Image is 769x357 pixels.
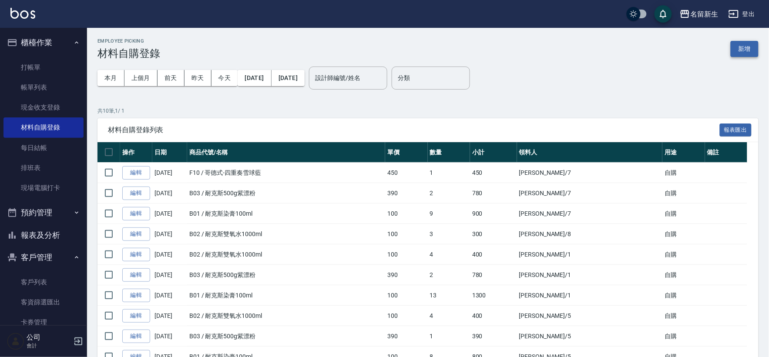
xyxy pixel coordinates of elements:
[3,201,84,224] button: 預約管理
[385,163,427,183] td: 450
[7,333,24,350] img: Person
[385,285,427,306] td: 100
[428,183,470,204] td: 2
[662,285,705,306] td: 自購
[238,70,271,86] button: [DATE]
[185,70,212,86] button: 昨天
[517,163,663,183] td: [PERSON_NAME] /7
[690,9,718,20] div: 名留新生
[124,70,158,86] button: 上個月
[212,70,238,86] button: 今天
[470,142,517,163] th: 小計
[662,306,705,326] td: 自購
[97,107,759,115] p: 共 10 筆, 1 / 1
[385,306,427,326] td: 100
[517,204,663,224] td: [PERSON_NAME] /7
[97,47,160,60] h3: 材料自購登錄
[122,330,150,343] a: 編輯
[385,183,427,204] td: 390
[187,265,385,285] td: B03 / 耐克斯500g紫漂粉
[3,178,84,198] a: 現場電腦打卡
[385,204,427,224] td: 100
[3,77,84,97] a: 帳單列表
[470,183,517,204] td: 780
[152,244,187,265] td: [DATE]
[122,207,150,220] a: 編輯
[3,246,84,269] button: 客戶管理
[152,183,187,204] td: [DATE]
[720,123,752,137] button: 報表匯出
[187,163,385,183] td: F10 / 哥德式-四重奏雪球藍
[705,142,747,163] th: 備註
[428,204,470,224] td: 9
[152,224,187,244] td: [DATE]
[158,70,185,86] button: 前天
[152,306,187,326] td: [DATE]
[187,285,385,306] td: B01 / 耐克斯染膏100ml
[731,41,759,57] button: 新增
[97,70,124,86] button: 本月
[3,57,84,77] a: 打帳單
[3,292,84,312] a: 客資篩選匯出
[662,142,705,163] th: 用途
[428,244,470,265] td: 4
[122,166,150,180] a: 編輯
[385,142,427,163] th: 單價
[662,224,705,244] td: 自購
[662,326,705,347] td: 自購
[517,306,663,326] td: [PERSON_NAME] /5
[662,163,705,183] td: 自購
[27,342,71,350] p: 會計
[187,204,385,224] td: B01 / 耐克斯染膏100ml
[122,248,150,261] a: 編輯
[470,163,517,183] td: 450
[662,183,705,204] td: 自購
[428,163,470,183] td: 1
[97,38,160,44] h2: Employee Picking
[428,224,470,244] td: 3
[655,5,672,23] button: save
[272,70,305,86] button: [DATE]
[470,306,517,326] td: 400
[517,326,663,347] td: [PERSON_NAME] /5
[108,126,720,134] span: 材料自購登錄列表
[517,142,663,163] th: 領料人
[428,285,470,306] td: 13
[122,268,150,282] a: 編輯
[517,224,663,244] td: [PERSON_NAME] /8
[385,224,427,244] td: 100
[152,142,187,163] th: 日期
[152,163,187,183] td: [DATE]
[470,285,517,306] td: 1300
[662,244,705,265] td: 自購
[517,285,663,306] td: [PERSON_NAME] /1
[3,138,84,158] a: 每日結帳
[120,142,152,163] th: 操作
[470,204,517,224] td: 900
[27,333,71,342] h5: 公司
[3,224,84,247] button: 報表及分析
[470,265,517,285] td: 780
[122,227,150,241] a: 編輯
[3,272,84,292] a: 客戶列表
[731,44,759,53] a: 新增
[122,187,150,200] a: 編輯
[3,97,84,117] a: 現金收支登錄
[428,326,470,347] td: 1
[3,117,84,137] a: 材料自購登錄
[676,5,722,23] button: 名留新生
[428,306,470,326] td: 4
[720,125,752,133] a: 報表匯出
[122,309,150,323] a: 編輯
[187,244,385,265] td: B02 / 耐克斯雙氧水1000ml
[385,326,427,347] td: 390
[187,326,385,347] td: B03 / 耐克斯500g紫漂粉
[122,289,150,302] a: 編輯
[385,265,427,285] td: 390
[187,224,385,244] td: B02 / 耐克斯雙氧水1000ml
[3,158,84,178] a: 排班表
[3,31,84,54] button: 櫃檯作業
[187,142,385,163] th: 商品代號/名稱
[470,224,517,244] td: 300
[152,265,187,285] td: [DATE]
